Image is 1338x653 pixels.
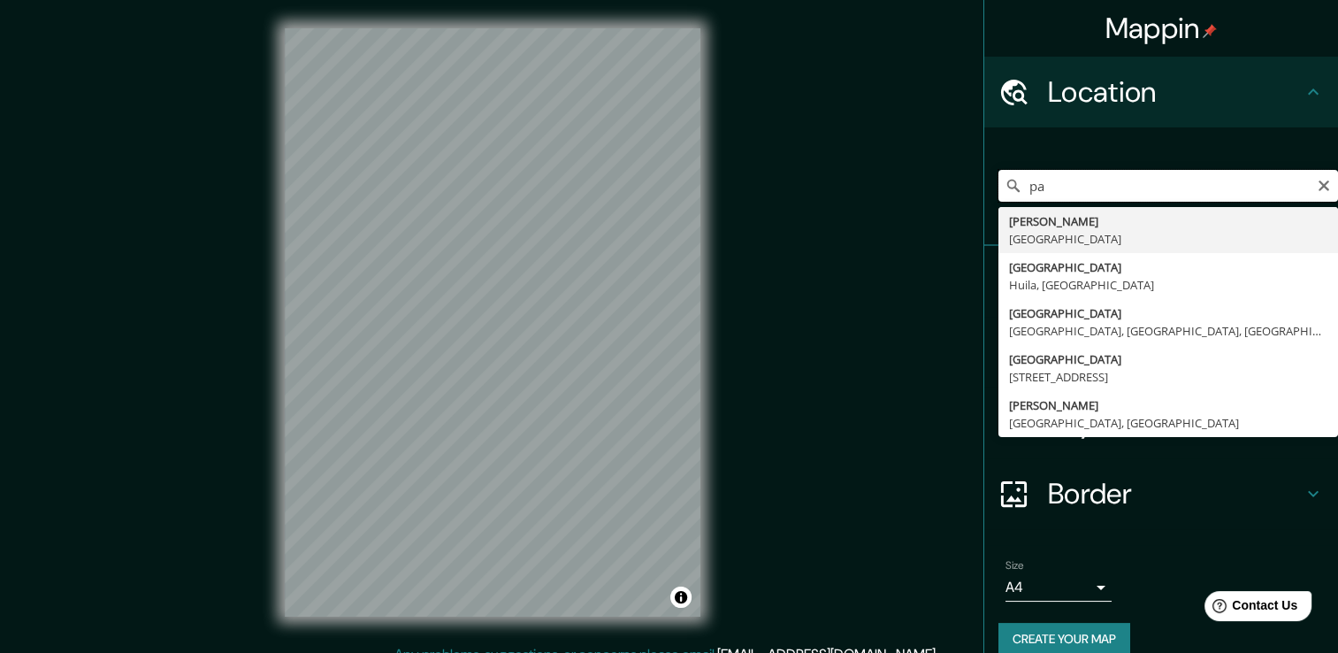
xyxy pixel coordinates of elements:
label: Size [1005,558,1024,573]
h4: Location [1048,74,1303,110]
div: [PERSON_NAME] [1009,212,1327,230]
div: [GEOGRAPHIC_DATA] [1009,230,1327,248]
div: [GEOGRAPHIC_DATA] [1009,304,1327,322]
div: Pins [984,246,1338,317]
div: Huila, [GEOGRAPHIC_DATA] [1009,276,1327,294]
div: Location [984,57,1338,127]
button: Clear [1317,176,1331,193]
button: Toggle attribution [670,587,692,608]
div: [GEOGRAPHIC_DATA] [1009,258,1327,276]
img: pin-icon.png [1203,24,1217,38]
div: [GEOGRAPHIC_DATA], [GEOGRAPHIC_DATA], [GEOGRAPHIC_DATA] [1009,322,1327,340]
div: [PERSON_NAME] [1009,396,1327,414]
canvas: Map [285,28,700,617]
iframe: Help widget launcher [1181,584,1319,634]
div: [GEOGRAPHIC_DATA], [GEOGRAPHIC_DATA] [1009,414,1327,432]
h4: Border [1048,476,1303,511]
h4: Layout [1048,405,1303,441]
div: Layout [984,388,1338,458]
div: Border [984,458,1338,529]
h4: Mappin [1105,11,1218,46]
input: Pick your city or area [998,170,1338,202]
div: [GEOGRAPHIC_DATA] [1009,350,1327,368]
div: [STREET_ADDRESS] [1009,368,1327,386]
div: A4 [1005,573,1112,602]
div: Style [984,317,1338,388]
